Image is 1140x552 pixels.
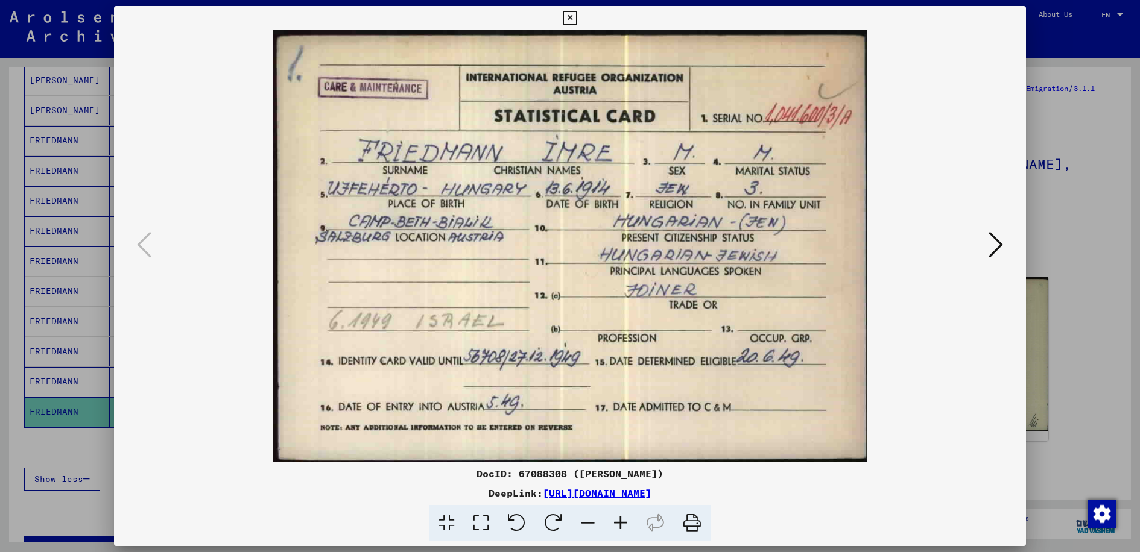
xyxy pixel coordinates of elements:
[155,30,985,462] img: 001.jpg
[114,466,1026,481] div: DocID: 67088308 ([PERSON_NAME])
[114,486,1026,500] div: DeepLink:
[1087,499,1116,528] div: Change consent
[543,487,651,499] a: [URL][DOMAIN_NAME]
[1088,500,1116,528] img: Change consent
